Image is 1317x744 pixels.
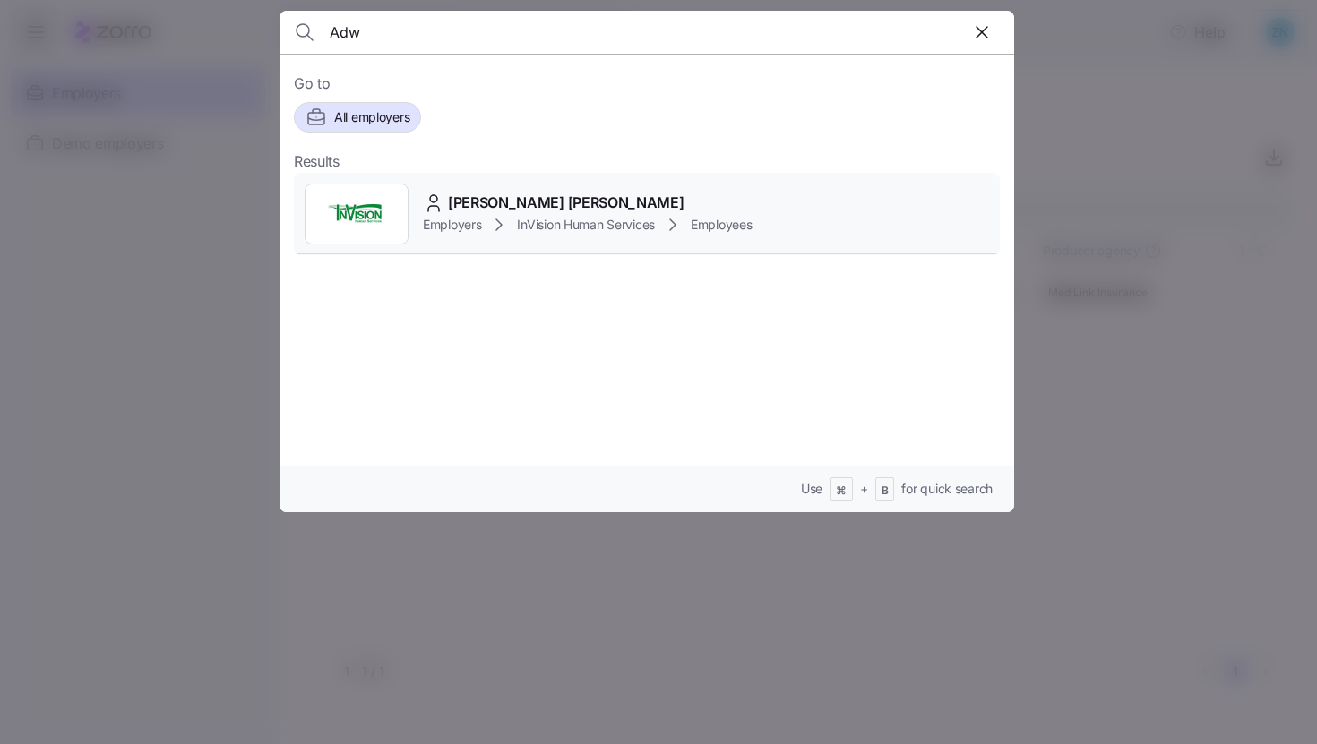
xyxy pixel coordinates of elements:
span: Go to [294,73,1000,95]
button: All employers [294,102,421,133]
span: [PERSON_NAME] [PERSON_NAME] [448,192,684,214]
span: Employees [691,216,752,234]
span: ⌘ [836,483,847,499]
span: All employers [334,108,409,126]
span: Results [294,150,340,173]
img: Employer logo [306,189,408,239]
span: for quick search [901,480,993,498]
span: Use [801,480,822,498]
span: + [860,480,868,498]
span: InVision Human Services [517,216,655,234]
span: Employers [423,216,481,234]
span: B [882,483,889,499]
